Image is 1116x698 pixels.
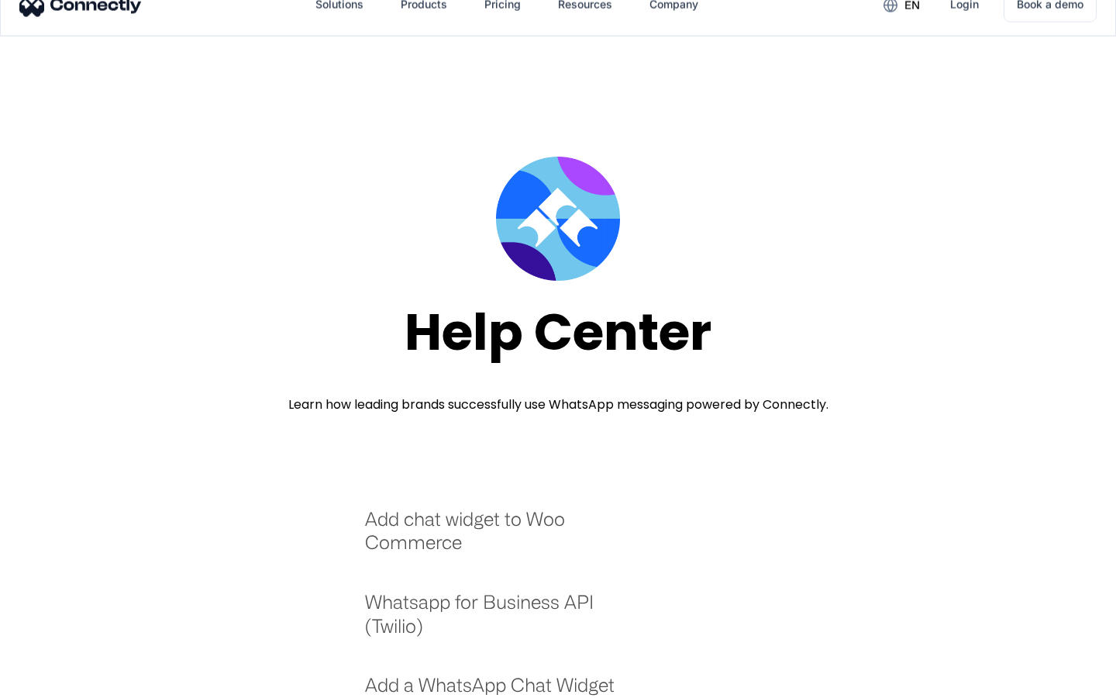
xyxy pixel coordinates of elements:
a: Add chat widget to Woo Commerce [365,507,635,570]
a: Whatsapp for Business API (Twilio) [365,590,635,653]
ul: Language list [31,671,93,693]
div: Help Center [405,304,711,361]
div: Learn how leading brands successfully use WhatsApp messaging powered by Connectly. [288,396,828,414]
aside: Language selected: English [15,671,93,693]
